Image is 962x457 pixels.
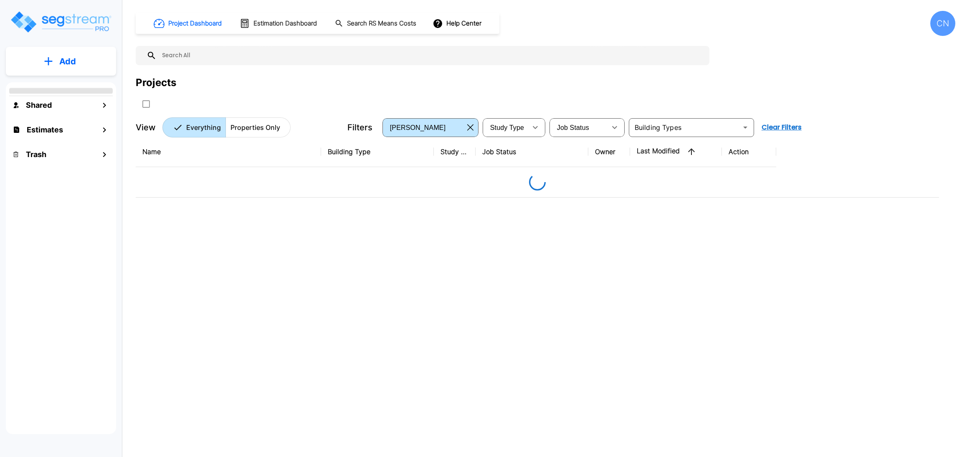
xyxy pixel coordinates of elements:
button: Open [739,122,751,133]
div: CN [930,11,955,36]
button: Search RS Means Costs [332,15,421,32]
p: View [136,121,156,134]
h1: Project Dashboard [168,19,222,28]
button: Add [6,49,116,74]
h1: Trash [26,149,46,160]
button: Everything [162,117,226,137]
th: Building Type [321,137,434,167]
h1: Search RS Means Costs [347,19,416,28]
p: Add [59,55,76,68]
div: Platform [162,117,291,137]
h1: Estimates [27,124,63,135]
button: Clear Filters [758,119,805,136]
h1: Shared [26,99,52,111]
input: Building Types [631,122,738,133]
input: Search All [157,46,705,65]
h1: Estimation Dashboard [253,19,317,28]
p: Everything [186,122,221,132]
p: Filters [347,121,372,134]
div: Select [484,116,527,139]
th: Study Type [434,137,476,167]
div: Select [551,116,606,139]
th: Name [136,137,321,167]
button: Estimation Dashboard [236,15,322,32]
button: Project Dashboard [150,14,226,33]
th: Last Modified [630,137,722,167]
img: Logo [10,10,112,34]
button: SelectAll [138,96,154,112]
div: Select [384,116,464,139]
th: Job Status [476,137,588,167]
th: Owner [588,137,630,167]
button: Properties Only [225,117,291,137]
button: Help Center [431,15,485,31]
span: Study Type [490,124,524,131]
div: Projects [136,75,176,90]
span: Job Status [557,124,589,131]
p: Properties Only [230,122,280,132]
th: Action [722,137,776,167]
